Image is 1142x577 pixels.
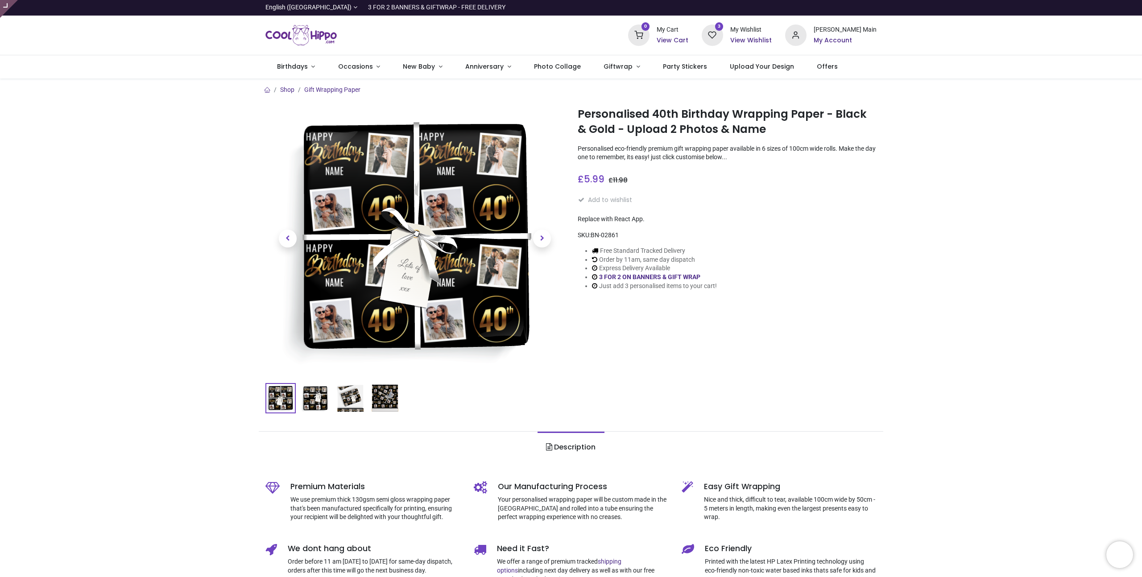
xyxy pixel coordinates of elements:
sup: 0 [641,22,650,31]
a: 0 [628,31,650,38]
h5: Easy Gift Wrapping [704,481,877,492]
img: Personalised 40th Birthday Wrapping Paper - Black & Gold - Upload 2 Photos & Name [281,105,549,372]
a: Birthdays [265,55,327,78]
span: £ [578,173,604,185]
span: Photo Collage [534,62,581,71]
a: View Wishlist [730,36,772,45]
a: Giftwrap [592,55,651,78]
a: Previous [265,145,310,332]
span: Next [533,230,551,247]
h5: Eco Friendly [705,543,877,554]
a: Gift Wrapping Paper [304,86,360,93]
span: 11.98 [613,176,628,185]
p: We use premium thick 130gsm semi gloss wrapping paper that's been manufactured specifically for p... [290,495,460,522]
iframe: Brevo live chat [1106,541,1133,568]
iframe: Customer reviews powered by Trustpilot [689,3,877,12]
h5: Need it Fast? [497,543,669,554]
sup: 3 [715,22,724,31]
span: BN-02861 [591,231,619,239]
a: View Cart [657,36,688,45]
a: Next [520,145,564,332]
li: Order by 11am, same day dispatch [592,256,717,264]
div: 3 FOR 2 BANNERS & GIFTWRAP - FREE DELIVERY [368,3,505,12]
a: Shop [280,86,294,93]
span: New Baby [403,62,435,71]
div: [PERSON_NAME] Main [814,25,877,34]
a: Logo of Cool Hippo [265,23,337,48]
a: My Account [814,36,877,45]
h5: We dont hang about [288,543,460,554]
span: Occasions [338,62,373,71]
span: 5.99 [584,173,604,185]
p: Your personalised wrapping paper will be custom made in the [GEOGRAPHIC_DATA] and rolled into a t... [498,495,669,522]
a: New Baby [392,55,454,78]
p: Nice and thick, difficult to tear, available 100cm wide by 50cm - 5 meters in length, making even... [704,495,877,522]
div: SKU: [578,231,877,240]
div: My Cart [657,25,688,34]
img: Personalised 40th Birthday Wrapping Paper - Black & Gold - Upload 2 Photos & Name [266,384,295,412]
a: Description [538,432,604,463]
span: Anniversary [465,62,504,71]
img: BN-02861-02 [301,384,330,412]
div: My Wishlist [730,25,772,34]
h5: Premium Materials [290,481,460,492]
a: English ([GEOGRAPHIC_DATA]) [265,3,357,12]
div: Replace with React App. [578,215,877,224]
a: Occasions [327,55,392,78]
p: Personalised eco-friendly premium gift wrapping paper available in 6 sizes of 100cm wide rolls. M... [578,144,877,162]
h5: Our Manufacturing Process [498,481,669,492]
span: Upload Your Design [730,62,794,71]
span: Party Stickers [663,62,707,71]
p: Order before 11 am [DATE] to [DATE] for same-day dispatch, orders after this time will go the nex... [288,557,460,575]
span: Giftwrap [604,62,633,71]
li: Free Standard Tracked Delivery [592,247,717,256]
img: BN-02861-03 [336,384,364,412]
span: Previous [279,230,297,247]
span: £ [608,176,628,185]
img: BN-02861-04 [371,384,399,412]
a: 3 FOR 2 ON BANNERS & GIFT WRAP [599,273,700,280]
li: Just add 3 personalised items to your cart! [592,282,717,291]
a: shipping options [497,558,621,574]
a: 3 [702,31,723,38]
li: Express Delivery Available [592,264,717,273]
a: Anniversary [454,55,522,78]
img: Cool Hippo [265,23,337,48]
span: Offers [817,62,838,71]
span: Birthdays [277,62,308,71]
h1: Personalised 40th Birthday Wrapping Paper - Black & Gold - Upload 2 Photos & Name [578,107,877,137]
